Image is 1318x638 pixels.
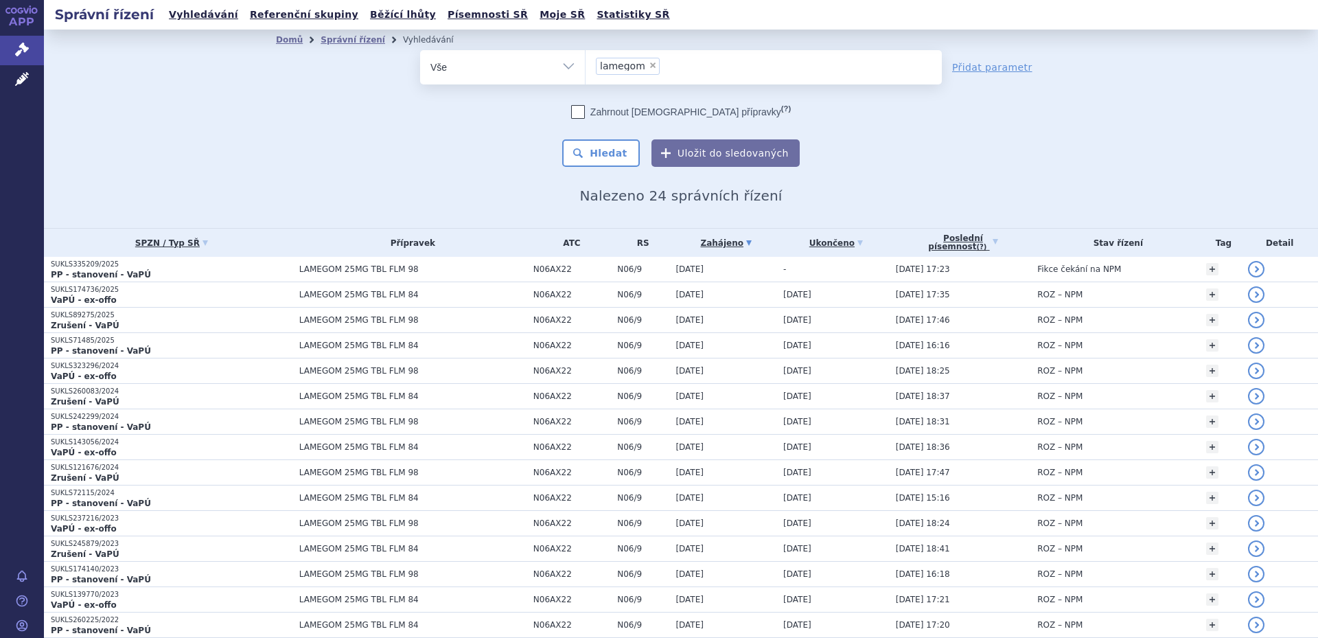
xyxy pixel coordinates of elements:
th: RS [610,229,669,257]
span: [DATE] [783,519,811,528]
h2: Správní řízení [44,5,165,24]
span: N06/9 [617,315,669,325]
strong: VaPÚ - ex-offo [51,295,117,305]
p: SUKLS89275/2025 [51,310,292,320]
a: Referenční skupiny [246,5,362,24]
a: SPZN / Typ SŘ [51,233,292,253]
span: N06AX22 [533,620,610,630]
span: [DATE] 16:16 [896,341,950,350]
span: [DATE] 17:46 [896,315,950,325]
a: detail [1248,312,1264,328]
strong: PP - stanovení - VaPÚ [51,270,151,280]
span: [DATE] [675,595,704,604]
span: N06AX22 [533,315,610,325]
p: SUKLS237216/2023 [51,514,292,523]
span: [DATE] [783,544,811,554]
span: ROZ – NPM [1037,468,1083,477]
span: N06/9 [617,468,669,477]
a: + [1206,492,1218,504]
a: detail [1248,413,1264,430]
strong: VaPÚ - ex-offo [51,372,117,381]
a: Správní řízení [321,35,385,45]
a: detail [1248,566,1264,582]
span: [DATE] [783,391,811,401]
span: N06AX22 [533,417,610,426]
a: Moje SŘ [535,5,589,24]
span: [DATE] 17:21 [896,595,950,604]
span: ROZ – NPM [1037,341,1083,350]
span: [DATE] [783,290,811,299]
strong: PP - stanovení - VaPÚ [51,346,151,356]
button: Hledat [562,139,640,167]
a: Vyhledávání [165,5,242,24]
a: + [1206,619,1218,631]
p: SUKLS323296/2024 [51,361,292,371]
button: Uložit do sledovaných [651,139,800,167]
span: ROZ – NPM [1037,493,1083,503]
span: N06AX22 [533,595,610,604]
span: ROZ – NPM [1037,315,1083,325]
abbr: (?) [976,243,986,251]
th: Detail [1241,229,1318,257]
strong: VaPÚ - ex-offo [51,600,117,610]
span: N06/9 [617,569,669,579]
span: Fikce čekání na NPM [1037,264,1121,274]
a: detail [1248,286,1264,303]
span: LAMEGOM 25MG TBL FLM 98 [299,468,527,477]
p: SUKLS139770/2023 [51,590,292,600]
strong: Zrušení - VaPÚ [51,549,119,559]
span: [DATE] [675,264,704,274]
span: N06/9 [617,417,669,426]
p: SUKLS335209/2025 [51,260,292,269]
strong: Zrušení - VaPÚ [51,473,119,483]
a: Ukončeno [783,233,889,253]
a: + [1206,441,1218,453]
span: ROZ – NPM [1037,519,1083,528]
span: [DATE] [783,341,811,350]
a: Statistiky SŘ [592,5,673,24]
span: N06AX22 [533,290,610,299]
p: SUKLS174140/2023 [51,565,292,574]
span: [DATE] [675,493,704,503]
span: N06AX22 [533,391,610,401]
a: detail [1248,540,1264,557]
span: N06/9 [617,341,669,350]
a: + [1206,263,1218,275]
span: N06/9 [617,264,669,274]
p: SUKLS260083/2024 [51,387,292,396]
span: N06AX22 [533,569,610,579]
span: LAMEGOM 25MG TBL FLM 84 [299,620,527,630]
span: [DATE] [675,620,704,630]
span: [DATE] 18:25 [896,366,950,376]
span: [DATE] [675,391,704,401]
span: [DATE] 18:37 [896,391,950,401]
span: [DATE] 16:18 [896,569,950,579]
a: detail [1248,363,1264,379]
a: Písemnosti SŘ [443,5,532,24]
span: [DATE] [783,493,811,503]
span: [DATE] 18:24 [896,519,950,528]
a: + [1206,543,1218,555]
span: [DATE] [783,468,811,477]
span: LAMEGOM 25MG TBL FLM 98 [299,366,527,376]
a: Domů [276,35,303,45]
span: N06/9 [617,620,669,630]
th: Stav řízení [1030,229,1199,257]
span: Nalezeno 24 správních řízení [579,187,782,204]
span: [DATE] [783,442,811,452]
a: + [1206,365,1218,377]
a: + [1206,314,1218,326]
span: [DATE] [675,544,704,554]
a: detail [1248,337,1264,354]
a: Běžící lhůty [366,5,440,24]
a: detail [1248,617,1264,633]
a: detail [1248,515,1264,532]
span: LAMEGOM 25MG TBL FLM 98 [299,569,527,579]
a: detail [1248,388,1264,405]
span: ROZ – NPM [1037,442,1083,452]
a: Poslednípísemnost(?) [896,229,1030,257]
a: + [1206,568,1218,580]
span: [DATE] [675,519,704,528]
span: LAMEGOM 25MG TBL FLM 84 [299,442,527,452]
p: SUKLS72115/2024 [51,488,292,498]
